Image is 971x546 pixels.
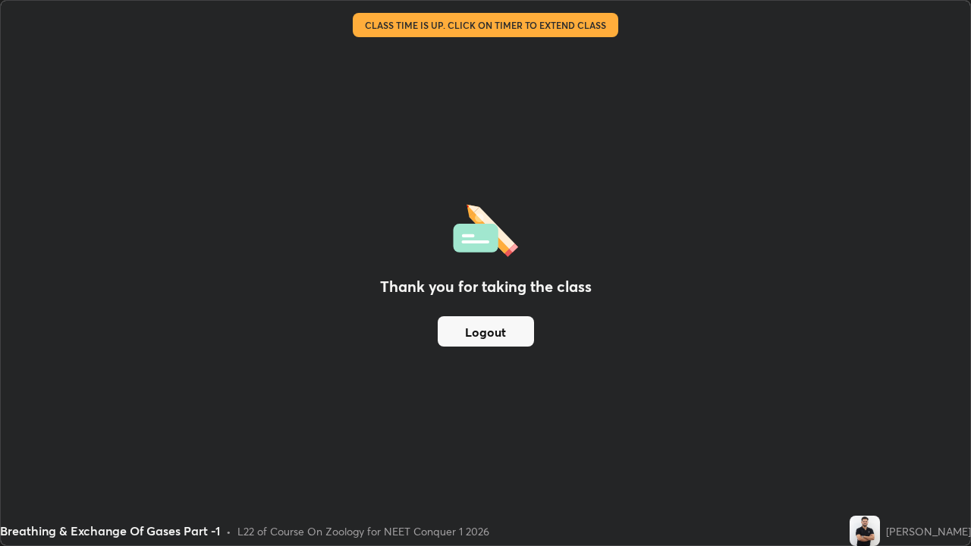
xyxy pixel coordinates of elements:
button: Logout [438,316,534,347]
div: • [226,523,231,539]
h2: Thank you for taking the class [380,275,592,298]
div: L22 of Course On Zoology for NEET Conquer 1 2026 [237,523,489,539]
img: 368e1e20671c42e499edb1680cf54f70.jpg [850,516,880,546]
img: offlineFeedback.1438e8b3.svg [453,199,518,257]
div: [PERSON_NAME] [886,523,971,539]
